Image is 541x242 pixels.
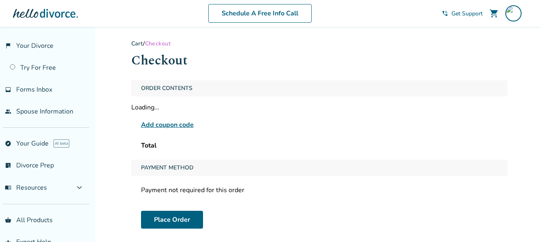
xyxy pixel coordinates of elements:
[16,85,52,94] span: Forms Inbox
[131,40,507,47] div: /
[141,211,203,229] button: Place Order
[131,103,507,112] div: Loading...
[442,10,448,17] span: phone_in_talk
[505,5,522,21] img: marthacanhelpyou@gmail.com
[5,86,11,93] span: inbox
[208,4,312,23] a: Schedule A Free Info Call
[5,184,11,191] span: menu_book
[138,80,196,96] span: Order Contents
[5,183,47,192] span: Resources
[5,108,11,115] span: people
[5,43,11,49] span: flag_2
[489,9,499,18] span: shopping_cart
[75,183,84,193] span: expand_more
[141,141,156,150] span: Total
[451,10,483,17] span: Get Support
[141,120,194,130] span: Add coupon code
[53,139,69,148] span: AI beta
[138,160,197,176] span: Payment Method
[131,182,507,198] div: Payment not required for this order
[5,162,11,169] span: list_alt_check
[442,10,483,17] a: phone_in_talkGet Support
[131,40,143,47] a: Cart
[145,40,171,47] span: Checkout
[131,51,507,71] h1: Checkout
[5,217,11,223] span: shopping_basket
[5,140,11,147] span: explore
